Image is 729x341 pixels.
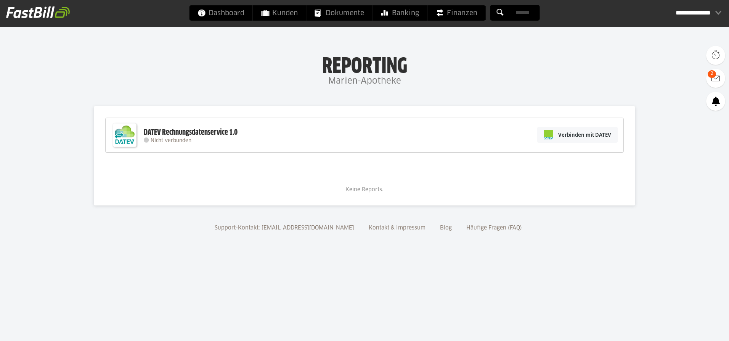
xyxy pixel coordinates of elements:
a: 2 [706,69,725,88]
iframe: Öffnet ein Widget, in dem Sie weitere Informationen finden [670,318,721,337]
a: Kunden [253,5,306,21]
img: pi-datev-logo-farbig-24.svg [544,130,553,139]
a: Support-Kontakt: [EMAIL_ADDRESS][DOMAIN_NAME] [212,225,357,231]
a: Dashboard [189,5,253,21]
a: Häufige Fragen (FAQ) [464,225,525,231]
span: Verbinden mit DATEV [558,131,611,139]
span: Banking [381,5,419,21]
img: DATEV-Datenservice Logo [109,120,140,150]
h1: Reporting [76,54,653,74]
span: Nicht verbunden [151,138,191,143]
span: Dashboard [198,5,244,21]
a: Blog [437,225,454,231]
img: fastbill_logo_white.png [6,6,70,18]
a: Verbinden mit DATEV [537,127,618,143]
span: 2 [708,70,716,78]
a: Dokumente [307,5,373,21]
a: Banking [373,5,427,21]
span: Kunden [262,5,298,21]
span: Keine Reports. [345,187,384,192]
span: Finanzen [436,5,477,21]
a: Finanzen [428,5,486,21]
a: Kontakt & Impressum [366,225,428,231]
span: Dokumente [315,5,364,21]
div: DATEV Rechnungsdatenservice 1.0 [144,128,238,137]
